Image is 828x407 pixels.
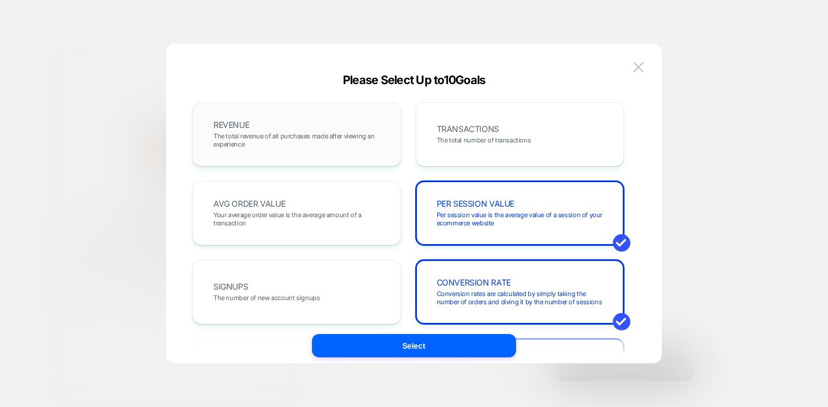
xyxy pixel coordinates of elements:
[312,334,516,357] button: Select
[437,290,604,306] span: Conversion rates are calculated by simply taking the number of orders and diving it by the number...
[12,198,219,229] span: The URL that was requested has a redirect rule that does not align with your targeted experience.
[437,200,515,208] span: PER SESSION VALUE
[437,125,499,133] span: TRANSACTIONS
[437,279,511,287] span: CONVERSION RATE
[12,166,219,186] span: Ahoy Sailor
[343,73,486,87] span: Please Select Up to 10 Goals
[633,62,644,72] img: close
[12,79,219,149] img: navigation helm
[437,211,604,227] span: Per session value is the average value of a session of your ecommerce website
[12,241,219,262] span: Please choose a different page from the list above.
[437,136,531,144] span: The total number of transactions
